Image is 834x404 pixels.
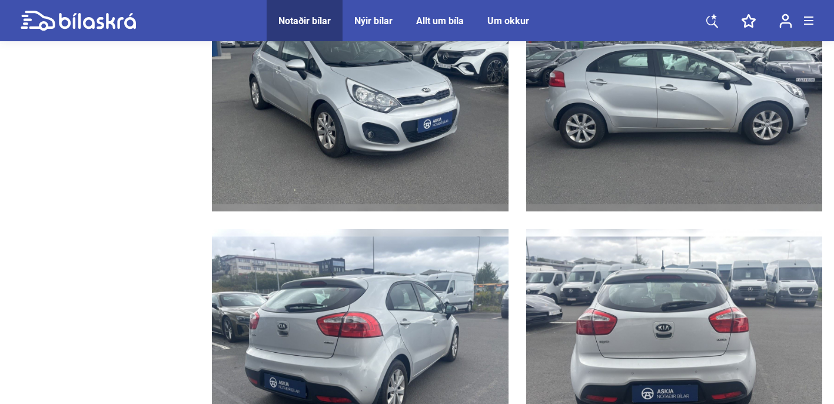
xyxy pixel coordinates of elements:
[278,15,331,27] a: Notaðir bílar
[779,14,792,28] img: user-login.svg
[354,15,393,27] a: Nýir bílar
[487,15,529,27] a: Um okkur
[416,15,464,27] a: Allt um bíla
